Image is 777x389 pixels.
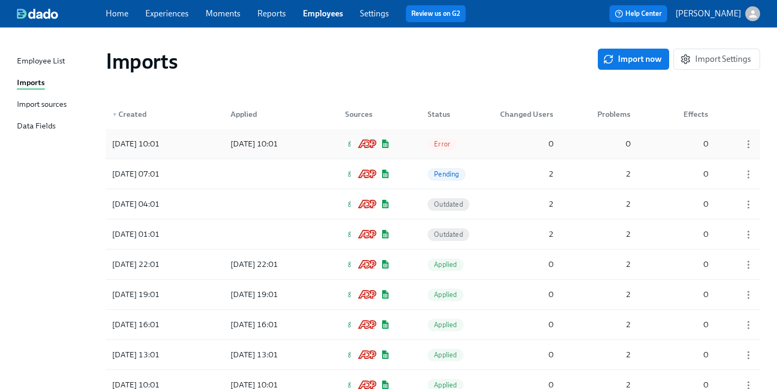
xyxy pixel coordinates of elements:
[419,104,472,125] div: Status
[381,140,390,148] img: Google Sheets
[345,290,354,299] img: Greenhouse
[659,137,713,150] div: 0
[428,170,465,178] span: Pending
[106,340,760,370] a: [DATE] 13:01[DATE] 13:01GreenhouseADP Workforce NowGoogle SheetsApplied020
[17,77,45,90] div: Imports
[581,318,635,331] div: 2
[206,8,240,18] a: Moments
[358,381,376,389] img: ADP Workforce Now
[492,104,558,125] div: Changed Users
[659,168,713,180] div: 0
[676,6,760,21] button: [PERSON_NAME]
[226,348,317,361] div: [DATE] 13:01
[106,280,760,310] a: [DATE] 19:01[DATE] 19:01GreenhouseADP Workforce NowGoogle SheetsApplied020
[108,104,203,125] div: ▼Created
[492,198,558,210] div: 2
[381,260,390,268] img: Google Sheets
[106,280,760,309] div: [DATE] 19:01[DATE] 19:01GreenhouseADP Workforce NowGoogle SheetsApplied020
[108,108,203,121] div: Created
[358,230,376,238] img: ADP Workforce Now
[492,137,558,150] div: 0
[581,137,635,150] div: 0
[381,350,390,359] img: Google Sheets
[428,261,463,268] span: Applied
[358,290,376,299] img: ADP Workforce Now
[226,318,317,331] div: [DATE] 16:01
[108,318,203,331] div: [DATE] 16:01
[676,8,741,20] p: [PERSON_NAME]
[106,129,760,159] a: [DATE] 10:01[DATE] 10:01GreenhouseADP Workforce NowGoogle SheetsError000
[358,140,376,148] img: ADP Workforce Now
[492,168,558,180] div: 2
[581,258,635,271] div: 2
[581,288,635,301] div: 2
[428,230,469,238] span: Outdated
[381,200,390,208] img: Google Sheets
[345,320,354,329] img: Greenhouse
[492,258,558,271] div: 0
[345,381,354,389] img: Greenhouse
[222,104,317,125] div: Applied
[605,54,662,64] span: Import now
[577,104,635,125] div: Problems
[659,348,713,361] div: 0
[428,321,463,329] span: Applied
[358,350,376,359] img: ADP Workforce Now
[659,288,713,301] div: 0
[581,168,635,180] div: 2
[423,108,472,121] div: Status
[17,120,55,133] div: Data Fields
[492,288,558,301] div: 0
[17,55,65,68] div: Employee List
[492,348,558,361] div: 0
[112,112,117,117] span: ▼
[108,258,203,271] div: [DATE] 22:01
[428,381,463,389] span: Applied
[581,198,635,210] div: 2
[411,8,460,19] a: Review us on G2
[345,200,354,208] img: Greenhouse
[145,8,189,18] a: Experiences
[17,120,97,133] a: Data Fields
[106,249,760,280] a: [DATE] 22:01[DATE] 22:01GreenhouseADP Workforce NowGoogle SheetsApplied020
[581,108,635,121] div: Problems
[345,230,354,238] img: Greenhouse
[106,310,760,340] a: [DATE] 16:01[DATE] 16:01GreenhouseADP Workforce NowGoogle SheetsApplied020
[226,137,317,150] div: [DATE] 10:01
[428,140,457,148] span: Error
[682,54,751,64] span: Import Settings
[226,288,317,301] div: [DATE] 19:01
[345,170,354,178] img: Greenhouse
[406,5,466,22] button: Review us on G2
[303,8,343,18] a: Employees
[428,291,463,299] span: Applied
[226,258,317,271] div: [DATE] 22:01
[106,49,178,74] h1: Imports
[659,318,713,331] div: 0
[345,350,354,359] img: Greenhouse
[17,55,97,68] a: Employee List
[358,170,376,178] img: ADP Workforce Now
[381,290,390,299] img: Google Sheets
[108,288,203,301] div: [DATE] 19:01
[106,189,760,219] div: [DATE] 04:01GreenhouseADP Workforce NowGoogle SheetsOutdated220
[428,200,469,208] span: Outdated
[106,8,128,18] a: Home
[358,320,376,329] img: ADP Workforce Now
[381,230,390,238] img: Google Sheets
[659,258,713,271] div: 0
[106,159,760,189] a: [DATE] 07:01GreenhouseADP Workforce NowGoogle SheetsPending220
[106,249,760,279] div: [DATE] 22:01[DATE] 22:01GreenhouseADP Workforce NowGoogle SheetsApplied020
[341,108,400,121] div: Sources
[108,348,203,361] div: [DATE] 13:01
[17,8,106,19] a: dado
[17,98,67,112] div: Import sources
[106,219,760,249] a: [DATE] 01:01GreenhouseADP Workforce NowGoogle SheetsOutdated220
[492,108,558,121] div: Changed Users
[598,49,669,70] button: Import now
[106,219,760,249] div: [DATE] 01:01GreenhouseADP Workforce NowGoogle SheetsOutdated220
[492,228,558,240] div: 2
[581,228,635,240] div: 2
